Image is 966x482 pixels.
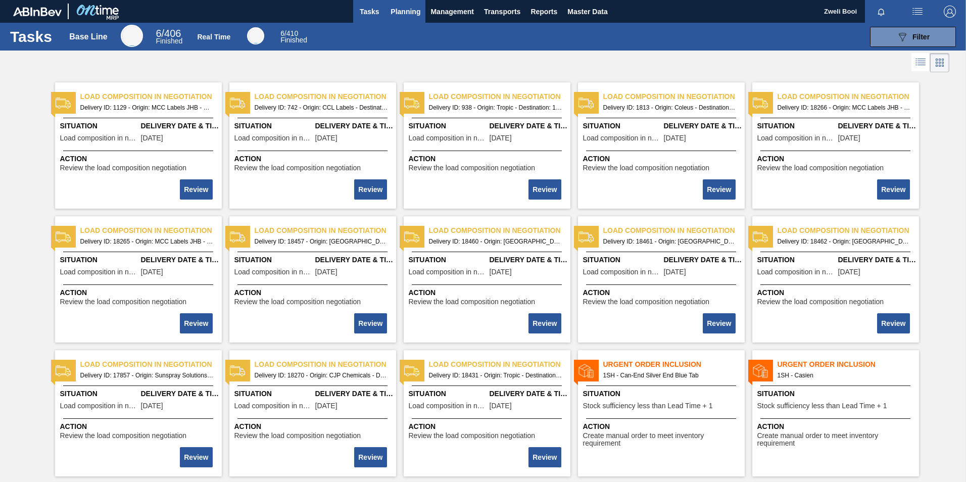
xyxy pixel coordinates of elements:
[280,29,284,37] span: 6
[583,421,742,432] span: Action
[528,447,561,467] button: Review
[156,28,181,39] span: / 406
[409,402,487,410] span: Load composition in negotiation
[197,33,230,41] div: Real Time
[530,6,557,18] span: Reports
[529,178,562,201] div: Complete task: 2196696
[255,102,388,113] span: Delivery ID: 742 - Origin: CCL Labels - Destination: 1SD
[753,229,768,245] img: status
[234,421,394,432] span: Action
[838,268,860,276] span: 08/24/2025,
[529,312,562,334] div: Complete task: 2196701
[141,255,219,265] span: Delivery Date & Time
[778,91,919,102] span: Load composition in negotiation
[429,91,570,102] span: Load composition in negotiation
[409,154,568,164] span: Action
[409,287,568,298] span: Action
[664,255,742,265] span: Delivery Date & Time
[404,363,419,378] img: status
[778,102,911,113] span: Delivery ID: 18266 - Origin: MCC Labels JHB - Destination: 1SD
[121,25,143,47] div: Base Line
[80,91,222,102] span: Load composition in negotiation
[429,225,570,236] span: Load composition in negotiation
[247,27,264,44] div: Real Time
[141,268,163,276] span: 08/16/2025,
[757,268,836,276] span: Load composition in negotiation
[429,370,562,381] span: Delivery ID: 18431 - Origin: Tropic - Destination: 1SD
[141,389,219,399] span: Delivery Date & Time
[409,298,536,306] span: Review the load composition negotiation
[664,134,686,142] span: 06/02/2023,
[230,95,245,111] img: status
[230,229,245,245] img: status
[409,421,568,432] span: Action
[757,389,916,399] span: Situation
[704,312,736,334] div: Complete task: 2196702
[409,268,487,276] span: Load composition in negotiation
[778,236,911,247] span: Delivery ID: 18462 - Origin: Givaudan - Destination: 1SB
[280,36,307,44] span: Finished
[409,134,487,142] span: Load composition in negotiation
[355,446,388,468] div: Complete task: 2196705
[391,6,420,18] span: Planning
[60,121,138,131] span: Situation
[703,313,735,333] button: Review
[911,6,924,18] img: userActions
[490,121,568,131] span: Delivery Date & Time
[583,287,742,298] span: Action
[234,432,361,440] span: Review the load composition negotiation
[234,287,394,298] span: Action
[838,121,916,131] span: Delivery Date & Time
[490,134,512,142] span: 03/13/2023,
[354,313,387,333] button: Review
[69,32,108,41] div: Base Line
[757,421,916,432] span: Action
[80,236,214,247] span: Delivery ID: 18265 - Origin: MCC Labels JHB - Destination: 1SD
[60,164,187,172] span: Review the load composition negotiation
[255,91,396,102] span: Load composition in negotiation
[315,402,337,410] span: 08/20/2025,
[404,95,419,111] img: status
[141,134,163,142] span: 03/31/2023,
[409,255,487,265] span: Situation
[80,102,214,113] span: Delivery ID: 1129 - Origin: MCC Labels JHB - Destination: 1SD
[358,6,380,18] span: Tasks
[234,164,361,172] span: Review the load composition negotiation
[255,225,396,236] span: Load composition in negotiation
[60,389,138,399] span: Situation
[757,134,836,142] span: Load composition in negotiation
[757,255,836,265] span: Situation
[10,31,55,42] h1: Tasks
[80,370,214,381] span: Delivery ID: 17857 - Origin: Sunspray Solutions - Destination: 1SB
[180,179,212,200] button: Review
[878,312,910,334] div: Complete task: 2196703
[60,298,187,306] span: Review the load composition negotiation
[603,359,745,370] span: Urgent Order Inclusion
[757,164,884,172] span: Review the load composition negotiation
[583,154,742,164] span: Action
[141,121,219,131] span: Delivery Date & Time
[583,134,661,142] span: Load composition in negotiation
[877,179,909,200] button: Review
[315,389,394,399] span: Delivery Date & Time
[255,370,388,381] span: Delivery ID: 18270 - Origin: CJP Chemicals - Destination: 1SJ
[838,255,916,265] span: Delivery Date & Time
[583,402,713,410] span: Stock sufficiency less than Lead Time + 1
[409,164,536,172] span: Review the load composition negotiation
[703,179,735,200] button: Review
[930,53,949,72] div: Card Vision
[156,28,161,39] span: 6
[583,268,661,276] span: Load composition in negotiation
[56,229,71,245] img: status
[757,402,887,410] span: Stock sufficiency less than Lead Time + 1
[429,359,570,370] span: Load composition in negotiation
[60,287,219,298] span: Action
[583,164,710,172] span: Review the load composition negotiation
[56,95,71,111] img: status
[430,6,474,18] span: Management
[578,229,594,245] img: status
[870,27,956,47] button: Filter
[60,255,138,265] span: Situation
[315,255,394,265] span: Delivery Date & Time
[757,432,916,448] span: Create manual order to meet inventory requirement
